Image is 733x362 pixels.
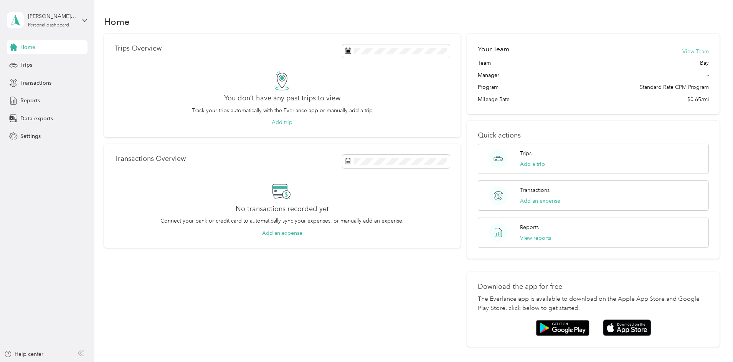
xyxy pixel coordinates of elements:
p: Transactions Overview [115,155,186,163]
span: Program [478,83,499,91]
p: Transactions [520,186,550,194]
h2: You don’t have any past trips to view [224,94,340,102]
div: Personal dashboard [28,23,69,28]
button: Add an expense [520,197,560,205]
span: Reports [20,97,40,105]
span: Team [478,59,491,67]
span: - [707,71,709,79]
p: Reports [520,223,539,231]
p: The Everlance app is available to download on the Apple App Store and Google Play Store, click be... [478,295,709,313]
h1: Home [104,18,130,26]
button: Add an expense [262,229,302,237]
img: App store [603,319,651,336]
span: Home [20,43,35,51]
span: Standard Rate CPM Program [640,83,709,91]
span: Settings [20,132,41,140]
p: Download the app for free [478,283,709,291]
span: Transactions [20,79,51,87]
button: Add a trip [520,160,545,168]
span: Bay [700,59,709,67]
span: $0.65/mi [687,95,709,103]
button: View reports [520,234,551,242]
p: Trips Overview [115,44,162,52]
iframe: Everlance-gr Chat Button Frame [690,319,733,362]
span: Trips [20,61,32,69]
h2: Your Team [478,44,509,54]
span: Manager [478,71,499,79]
button: View Team [682,48,709,56]
button: Add trip [272,118,292,126]
p: Connect your bank or credit card to automatically sync your expenses, or manually add an expense. [160,217,404,225]
span: Mileage Rate [478,95,510,103]
h2: No transactions recorded yet [236,205,329,213]
p: Track your trips automatically with the Everlance app or manually add a trip [192,106,373,115]
p: Trips [520,149,532,157]
span: Data exports [20,115,53,123]
img: Google play [536,320,589,336]
button: Help center [4,350,43,358]
div: [PERSON_NAME][EMAIL_ADDRESS][PERSON_NAME][DOMAIN_NAME] [28,12,76,20]
p: Quick actions [478,131,709,139]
